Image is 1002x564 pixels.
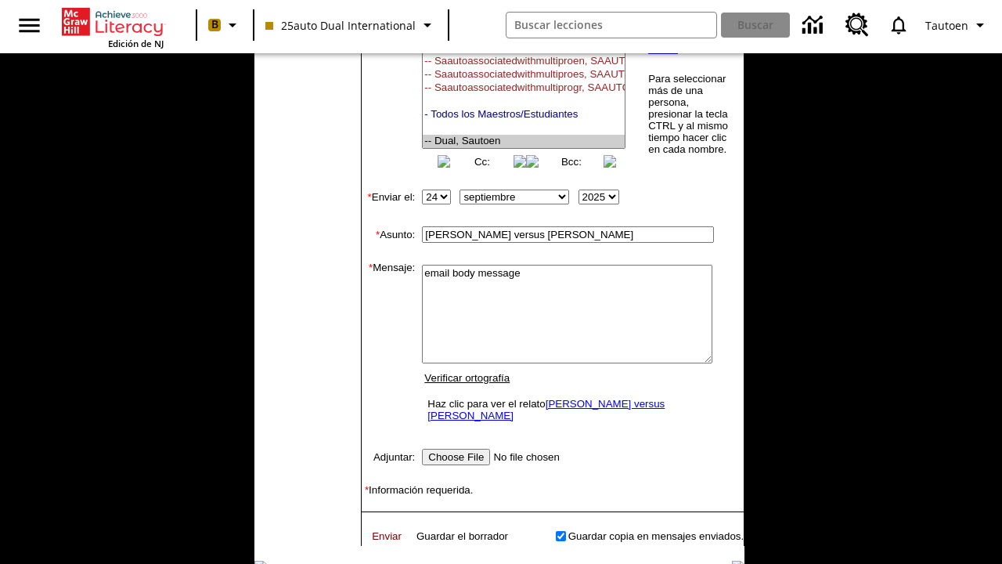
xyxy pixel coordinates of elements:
button: Abrir el menú lateral [6,2,52,49]
td: Mensaje: [362,262,415,430]
td: A: [362,15,415,171]
img: spacer.gif [362,171,377,186]
option: - Todos los Maestros/Estudiantes [423,108,625,121]
button: Boost El color de la clase es melocotón. Cambiar el color de la clase. [202,11,248,39]
td: Enviar el: [362,186,415,208]
img: button_right.png [514,155,526,168]
img: spacer.gif [362,430,377,446]
td: Haz clic para ver el relato [424,394,711,425]
span: Tautoen [925,17,968,34]
a: Centro de información [793,4,836,47]
a: Notificaciones [878,5,919,45]
img: spacer.gif [362,208,377,223]
a: [PERSON_NAME] versus [PERSON_NAME] [427,398,665,421]
option: -- Saautoassociatedwithmultiprogr, SAAUTOASSOCIATEDWITHMULTIPROGRAMCLA [423,81,625,95]
td: Guardar copia en mensajes enviados. [568,527,744,544]
span: Edición de NJ [108,38,164,49]
td: Información requerida. [362,484,744,496]
a: Guardar el borrador [416,530,508,542]
img: button_right.png [604,155,616,168]
img: button_left.png [438,155,450,168]
img: spacer.gif [362,468,377,484]
a: Centro de recursos, Se abrirá en una pestaña nueva. [836,4,878,46]
img: spacer.gif [362,496,377,512]
td: Adjuntar: [362,446,415,468]
option: -- Dual, Sautoen [423,135,625,148]
img: black_spacer.gif [361,546,744,547]
img: spacer.gif [415,89,419,97]
button: Clase: 25auto Dual International, Selecciona una clase [259,11,443,39]
img: spacer.gif [362,534,365,537]
img: spacer.gif [362,512,362,512]
img: spacer.gif [362,524,363,526]
button: Perfil/Configuración [919,11,996,39]
a: Enviar [372,530,402,542]
option: -- Saautoassociatedwithmultiproes, SAAUTOASSOCIATEDWITHMULTIPROGRAMES [423,68,625,81]
input: Buscar campo [506,13,717,38]
img: spacer.gif [415,457,416,457]
td: Para seleccionar más de una persona, presionar la tecla CTRL y al mismo tiempo hacer clic en cada... [647,72,731,156]
img: spacer.gif [362,246,377,262]
img: spacer.gif [415,345,416,346]
img: button_left.png [526,155,539,168]
td: Asunto: [362,223,415,246]
span: 25auto Dual International [265,17,416,34]
img: spacer.gif [362,512,373,524]
img: spacer.gif [362,544,363,546]
div: Portada [62,5,164,49]
span: B [211,15,218,34]
img: spacer.gif [415,234,416,235]
a: Cc: [474,156,490,168]
a: Verificar ortografía [424,372,510,384]
img: spacer.gif [362,526,363,527]
a: Bcc: [561,156,582,168]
